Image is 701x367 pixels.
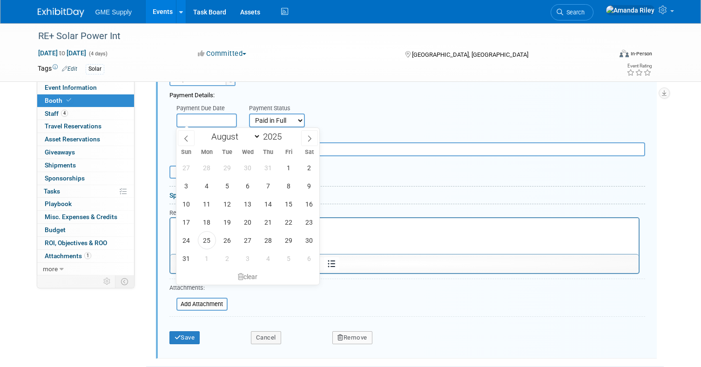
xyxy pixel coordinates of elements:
span: Mon [196,149,217,155]
span: August 19, 2025 [218,213,236,231]
input: Year [261,131,289,142]
span: Wed [237,149,258,155]
span: August 29, 2025 [280,231,298,249]
span: 4 [61,110,68,117]
td: Toggle Event Tabs [115,275,134,287]
span: GME Supply [95,8,132,16]
span: September 6, 2025 [300,249,318,267]
a: ROI, Objectives & ROO [37,237,134,249]
td: Tags [38,64,77,74]
span: Budget [45,226,66,234]
button: Numbered list [307,257,323,270]
a: Specify Cost Center [241,76,290,82]
span: July 31, 2025 [259,159,277,177]
span: Sponsorships [45,174,85,182]
button: Save [169,331,200,344]
img: ExhibitDay [38,8,84,17]
span: August 7, 2025 [259,177,277,195]
span: August 23, 2025 [300,213,318,231]
span: [GEOGRAPHIC_DATA], [GEOGRAPHIC_DATA] [412,51,528,58]
span: August 31, 2025 [177,249,195,267]
div: Reservation Notes/Details: [169,208,640,217]
span: August 5, 2025 [218,177,236,195]
span: September 5, 2025 [280,249,298,267]
div: Payment Details: [169,86,645,100]
div: RE+ Solar Power Int [35,28,600,45]
button: Bullet list [324,257,339,270]
span: 1 [84,252,91,259]
button: Insert/edit link [176,257,192,270]
span: July 27, 2025 [177,159,195,177]
td: Personalize Event Tab Strip [99,275,115,287]
div: In-Person [630,50,652,57]
div: Solar [86,64,104,74]
span: Fri [278,149,299,155]
span: more [43,265,58,273]
a: Tasks [37,185,134,198]
span: August 3, 2025 [177,177,195,195]
span: Sat [299,149,319,155]
span: August 17, 2025 [177,213,195,231]
span: (4 days) [88,51,108,57]
span: August 10, 2025 [177,195,195,213]
span: September 1, 2025 [198,249,216,267]
span: Misc. Expenses & Credits [45,213,117,220]
i: Booth reservation complete [67,98,71,103]
span: August 12, 2025 [218,195,236,213]
select: Month [207,131,261,142]
span: August 28, 2025 [259,231,277,249]
img: Amanda Riley [606,5,655,15]
span: Playbook [45,200,72,207]
span: Giveaways [45,148,75,156]
button: Committed [195,49,250,59]
span: Tue [217,149,237,155]
a: Attachments1 [37,250,134,262]
span: Search [563,9,585,16]
span: Shipments [45,161,76,169]
div: clear [176,269,320,285]
span: September 3, 2025 [239,249,257,267]
span: August 4, 2025 [198,177,216,195]
span: August 21, 2025 [259,213,277,231]
span: August 30, 2025 [300,231,318,249]
span: August 20, 2025 [239,213,257,231]
span: August 15, 2025 [280,195,298,213]
span: August 27, 2025 [239,231,257,249]
a: Staff4 [37,107,134,120]
img: Format-Inperson.png [620,50,629,57]
span: August 25, 2025 [198,231,216,249]
span: Sun [176,149,197,155]
a: Shipments [37,159,134,172]
a: more [37,263,134,275]
span: Asset Reservations [45,135,100,143]
span: September 2, 2025 [218,249,236,267]
a: Booth [37,94,134,107]
span: August 14, 2025 [259,195,277,213]
span: [DATE] [DATE] [38,49,87,57]
span: August 6, 2025 [239,177,257,195]
span: August 9, 2025 [300,177,318,195]
span: September 4, 2025 [259,249,277,267]
span: Attachments [45,252,91,260]
span: August 22, 2025 [280,213,298,231]
span: Event Information [45,84,97,91]
div: Attachments: [169,284,228,294]
div: Payment Status [249,104,311,113]
span: August 11, 2025 [198,195,216,213]
a: Giveaways [37,146,134,159]
span: July 29, 2025 [218,159,236,177]
a: Playbook [37,198,134,210]
span: August 8, 2025 [280,177,298,195]
div: Event Rating [627,64,652,68]
span: Staff [45,110,68,117]
span: August 2, 2025 [300,159,318,177]
a: Misc. Expenses & Credits [37,211,134,223]
span: August 16, 2025 [300,195,318,213]
a: Travel Reservations [37,120,134,133]
iframe: Rich Text Area [170,218,639,254]
span: August 26, 2025 [218,231,236,249]
a: Search [551,4,593,20]
span: August 13, 2025 [239,195,257,213]
span: July 28, 2025 [198,159,216,177]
